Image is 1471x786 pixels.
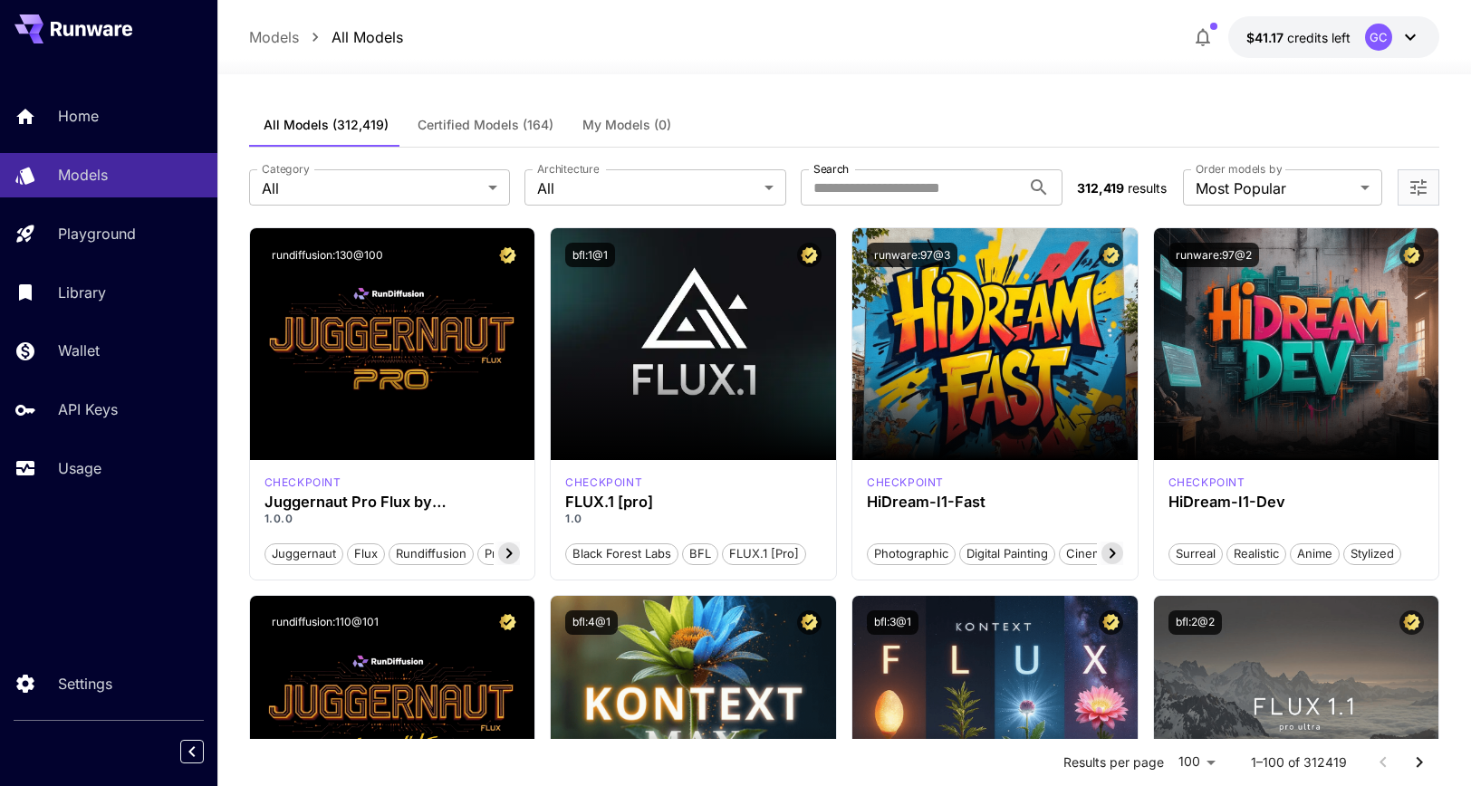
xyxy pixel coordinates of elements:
[1344,545,1400,563] span: Stylized
[58,398,118,420] p: API Keys
[1168,542,1223,565] button: Surreal
[1196,177,1353,199] span: Most Popular
[1291,545,1339,563] span: Anime
[682,542,718,565] button: BFL
[813,161,849,177] label: Search
[1060,545,1128,563] span: Cinematic
[565,243,615,267] button: bfl:1@1
[194,735,217,768] div: Collapse sidebar
[683,545,717,563] span: BFL
[264,494,521,511] h3: Juggernaut Pro Flux by RunDiffusion
[1169,545,1222,563] span: Surreal
[1128,180,1167,196] span: results
[1290,542,1340,565] button: Anime
[262,177,482,199] span: All
[1246,28,1351,47] div: $41.1735
[1077,180,1124,196] span: 312,419
[1408,177,1429,199] button: Open more filters
[1168,474,1245,491] p: checkpoint
[1063,753,1164,772] p: Results per page
[1246,30,1287,45] span: $41.17
[1168,494,1425,511] h3: HiDream-I1-Dev
[478,545,510,563] span: pro
[348,545,384,563] span: flux
[868,545,955,563] span: Photographic
[565,610,618,635] button: bfl:4@1
[867,494,1123,511] h3: HiDream-I1-Fast
[1171,749,1222,775] div: 100
[582,117,671,133] span: My Models (0)
[264,117,389,133] span: All Models (312,419)
[1401,744,1437,781] button: Go to next page
[58,282,106,303] p: Library
[347,542,385,565] button: flux
[723,545,805,563] span: FLUX.1 [pro]
[960,545,1054,563] span: Digital Painting
[1227,545,1285,563] span: Realistic
[1059,542,1129,565] button: Cinematic
[537,177,757,199] span: All
[797,610,822,635] button: Certified Model – Vetted for best performance and includes a commercial license.
[249,26,299,48] a: Models
[265,545,342,563] span: juggernaut
[389,542,474,565] button: rundiffusion
[264,474,341,491] div: FLUX.1 D
[58,105,99,127] p: Home
[867,542,956,565] button: Photographic
[1287,30,1351,45] span: credits left
[1343,542,1401,565] button: Stylized
[722,542,806,565] button: FLUX.1 [pro]
[565,474,642,491] div: fluxpro
[867,474,944,491] p: checkpoint
[58,340,100,361] p: Wallet
[1196,161,1282,177] label: Order models by
[1399,243,1424,267] button: Certified Model – Vetted for best performance and includes a commercial license.
[332,26,403,48] a: All Models
[537,161,599,177] label: Architecture
[565,474,642,491] p: checkpoint
[264,474,341,491] p: checkpoint
[867,243,957,267] button: runware:97@3
[565,494,822,511] h3: FLUX.1 [pro]
[867,610,918,635] button: bfl:3@1
[58,457,101,479] p: Usage
[1226,542,1286,565] button: Realistic
[477,542,511,565] button: pro
[1168,243,1259,267] button: runware:97@2
[264,511,521,527] p: 1.0.0
[264,243,390,267] button: rundiffusion:130@100
[1228,16,1439,58] button: $41.1735GC
[565,542,678,565] button: Black Forest Labs
[58,673,112,695] p: Settings
[1099,610,1123,635] button: Certified Model – Vetted for best performance and includes a commercial license.
[1251,753,1347,772] p: 1–100 of 312419
[1099,243,1123,267] button: Certified Model – Vetted for best performance and includes a commercial license.
[1168,474,1245,491] div: HiDream Dev
[58,223,136,244] p: Playground
[797,243,822,267] button: Certified Model – Vetted for best performance and includes a commercial license.
[495,610,520,635] button: Certified Model – Vetted for best performance and includes a commercial license.
[180,740,204,763] button: Collapse sidebar
[249,26,403,48] nav: breadcrumb
[1399,610,1424,635] button: Certified Model – Vetted for best performance and includes a commercial license.
[959,542,1055,565] button: Digital Painting
[1365,24,1392,51] div: GC
[418,117,553,133] span: Certified Models (164)
[495,243,520,267] button: Certified Model – Vetted for best performance and includes a commercial license.
[58,164,108,186] p: Models
[867,474,944,491] div: HiDream Fast
[389,545,473,563] span: rundiffusion
[262,161,310,177] label: Category
[566,545,678,563] span: Black Forest Labs
[264,610,386,635] button: rundiffusion:110@101
[565,511,822,527] p: 1.0
[264,542,343,565] button: juggernaut
[1168,610,1222,635] button: bfl:2@2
